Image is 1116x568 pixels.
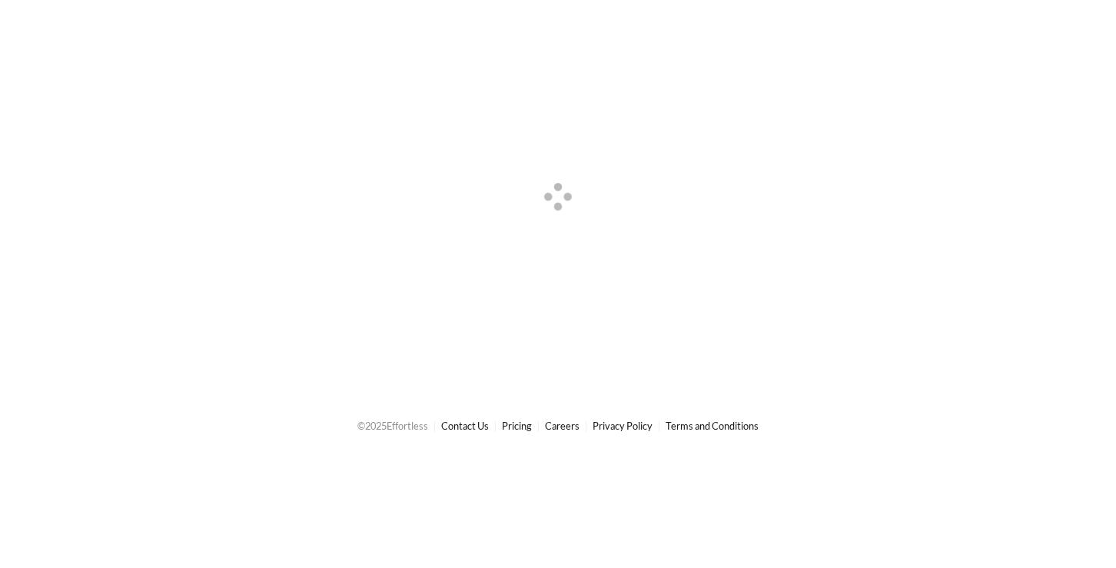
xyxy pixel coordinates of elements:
[545,420,580,432] a: Careers
[441,420,489,432] a: Contact Us
[666,420,759,432] a: Terms and Conditions
[502,420,532,432] a: Pricing
[357,420,428,432] span: © 2025 Effortless
[593,420,653,432] a: Privacy Policy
